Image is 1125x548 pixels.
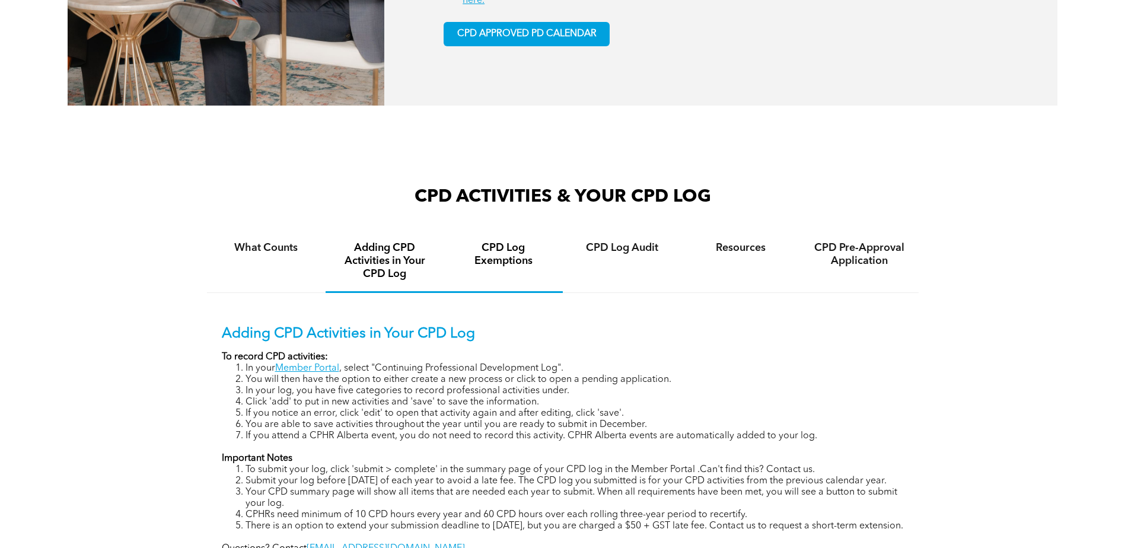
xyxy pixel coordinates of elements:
li: To submit your log, click 'submit > complete' in the summary page of your CPD log in the Member P... [246,464,904,476]
h4: CPD Pre-Approval Application [811,241,908,267]
li: There is an option to extend your submission deadline to [DATE], but you are charged a $50 + GST ... [246,521,904,532]
span: CPD APPROVED PD CALENDAR [457,28,597,40]
li: Submit your log before [DATE] of each year to avoid a late fee. The CPD log you submitted is for ... [246,476,904,487]
li: You are able to save activities throughout the year until you are ready to submit in December. [246,419,904,431]
li: CPHRs need minimum of 10 CPD hours every year and 60 CPD hours over each rolling three-year perio... [246,509,904,521]
li: Click 'add' to put in new activities and 'save' to save the information. [246,397,904,408]
h4: CPD Log Audit [573,241,671,254]
strong: Important Notes [222,454,292,463]
a: CPD APPROVED PD CALENDAR [444,22,610,46]
strong: To record CPD activities: [222,352,328,362]
a: Member Portal [275,364,339,373]
li: If you attend a CPHR Alberta event, you do not need to record this activity. CPHR Alberta events ... [246,431,904,442]
h4: CPD Log Exemptions [455,241,552,267]
h4: Resources [692,241,789,254]
h4: Adding CPD Activities in Your CPD Log [336,241,434,281]
span: CPD ACTIVITIES & YOUR CPD LOG [415,188,711,206]
li: If you notice an error, click 'edit' to open that activity again and after editing, click 'save'. [246,408,904,419]
li: Your CPD summary page will show all items that are needed each year to submit. When all requireme... [246,487,904,509]
h4: What Counts [218,241,315,254]
li: In your , select "Continuing Professional Development Log". [246,363,904,374]
p: Adding CPD Activities in Your CPD Log [222,326,904,343]
li: You will then have the option to either create a new process or click to open a pending application. [246,374,904,385]
li: In your log, you have five categories to record professional activities under. [246,385,904,397]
